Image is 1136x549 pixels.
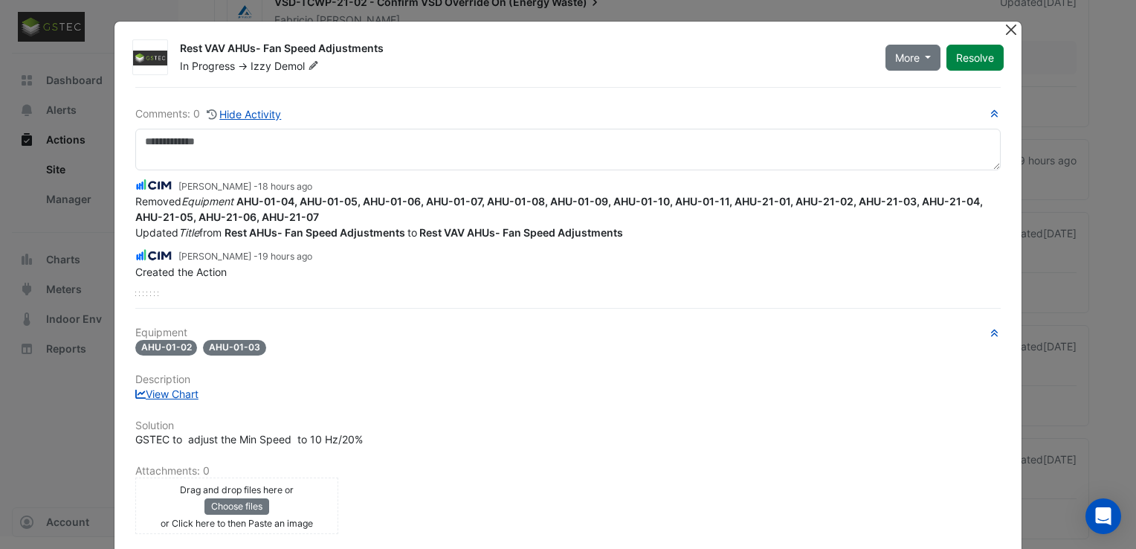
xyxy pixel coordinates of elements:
[133,51,167,65] img: GSTEC
[180,484,294,495] small: Drag and drop files here or
[135,388,199,400] a: View Chart
[274,59,322,74] span: Demol
[885,45,941,71] button: More
[1003,22,1019,37] button: Close
[419,226,623,239] span: Rest VAV AHUs- Fan Speed Adjustments
[135,226,623,239] span: to
[251,60,271,72] span: Izzy
[135,247,172,263] img: CIM
[135,266,227,278] span: Created the Action
[258,251,312,262] span: 2025-09-03 13:07:12
[135,420,1001,432] h6: Solution
[135,373,1001,386] h6: Description
[1085,498,1121,534] div: Open Intercom Messenger
[946,45,1004,71] button: Resolve
[135,195,983,223] span: Removed
[135,226,222,239] span: Updated from
[180,41,868,59] div: Rest VAV AHUs- Fan Speed Adjustments
[178,226,199,239] em: Title
[135,106,283,123] div: Comments: 0
[178,180,312,193] small: [PERSON_NAME] -
[161,518,313,529] small: or Click here to then Paste an image
[135,433,363,446] span: GSTEC to adjust the Min Speed to 10 Hz/20%
[238,60,248,72] span: ->
[135,177,172,193] img: CIM
[135,195,983,223] strong: AHU-01-04, AHU-01-05, AHU-01-06, AHU-01-07, AHU-01-08, AHU-01-09, AHU-01-10, AHU-01-11, AHU-21-01...
[203,340,266,356] span: AHU-01-03
[135,465,1001,478] h6: Attachments: 0
[206,106,283,123] button: Hide Activity
[181,195,233,208] em: Equipment
[135,327,1001,339] h6: Equipment
[895,50,920,65] span: More
[135,340,198,356] span: AHU-01-02
[225,226,405,239] span: Rest AHUs- Fan Speed Adjustments
[178,250,312,263] small: [PERSON_NAME] -
[258,181,312,192] span: 2025-09-03 13:23:17
[180,60,235,72] span: In Progress
[204,498,269,515] button: Choose files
